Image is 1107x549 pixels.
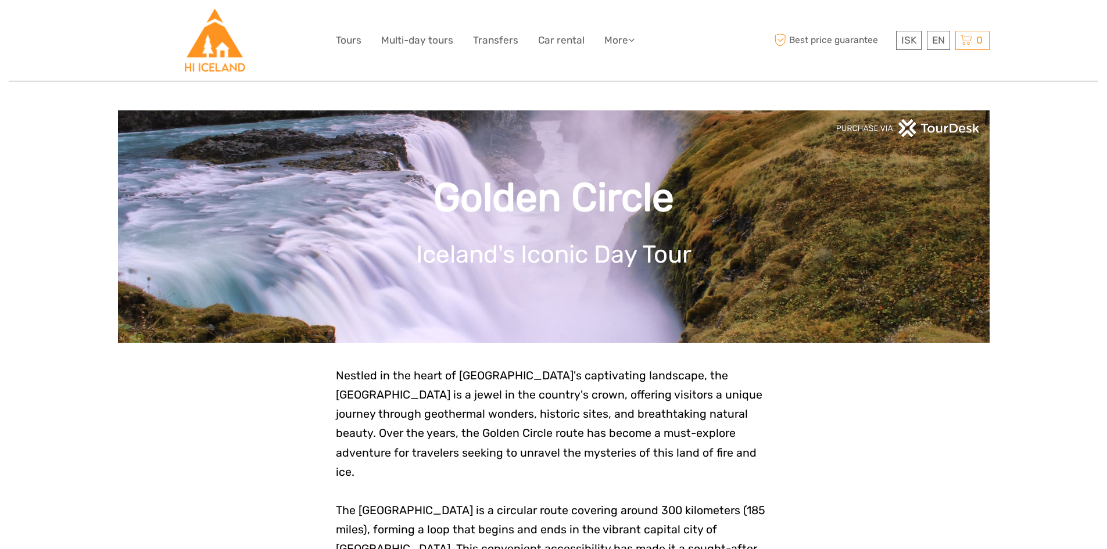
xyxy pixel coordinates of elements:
img: PurchaseViaTourDeskwhite.png [836,119,981,137]
div: EN [927,31,950,50]
span: 0 [975,34,984,46]
span: ISK [901,34,916,46]
img: Hostelling International [183,9,246,72]
span: Nestled in the heart of [GEOGRAPHIC_DATA]'s captivating landscape, the [GEOGRAPHIC_DATA] is a jew... [336,369,762,479]
a: Multi-day tours [381,32,453,49]
span: Best price guarantee [772,31,893,50]
a: Car rental [538,32,585,49]
h1: Golden Circle [135,174,972,221]
a: More [604,32,635,49]
h1: Iceland's Iconic Day Tour [135,240,972,269]
a: Transfers [473,32,518,49]
a: Tours [336,32,361,49]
